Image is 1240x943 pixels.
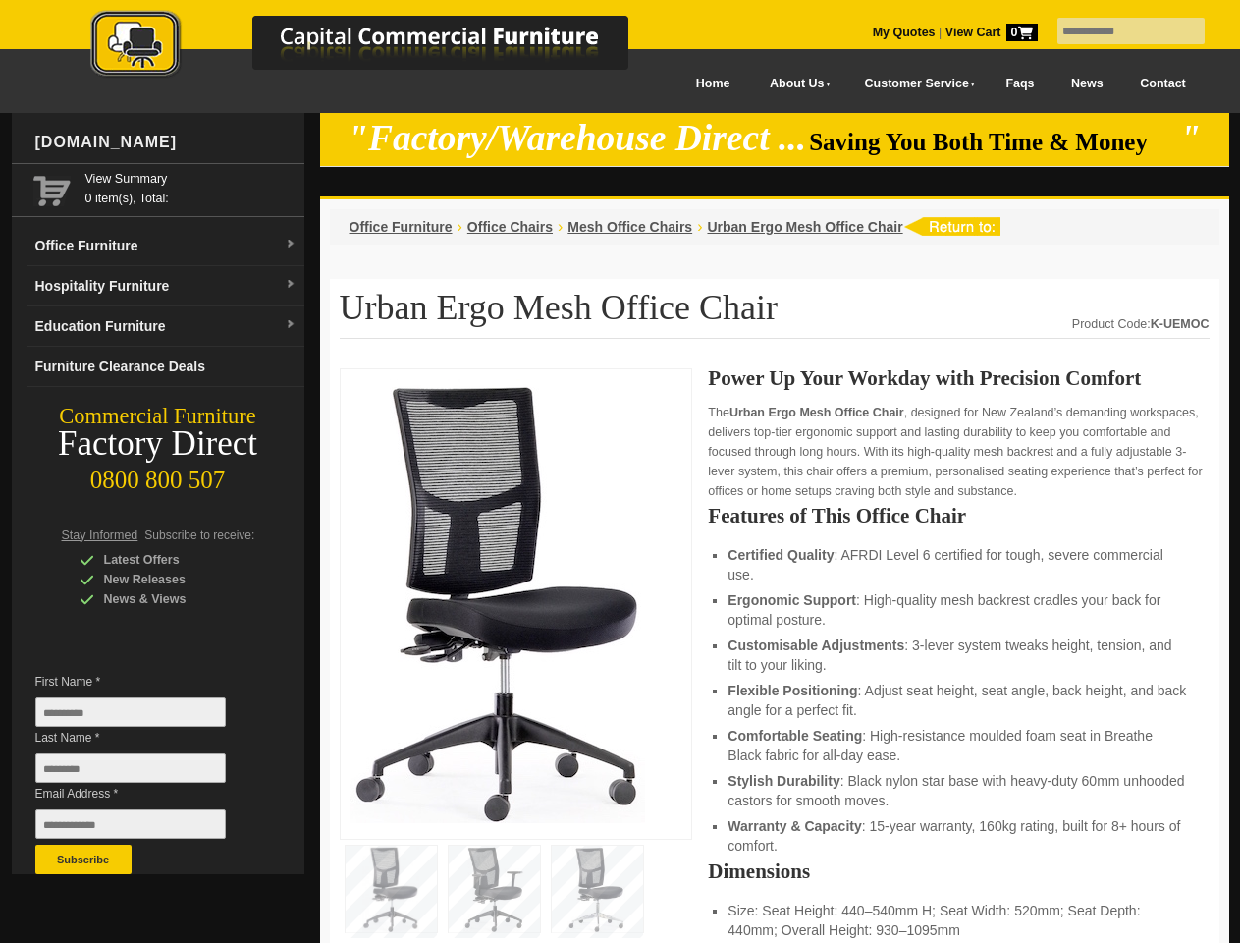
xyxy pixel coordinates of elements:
[728,545,1189,584] li: : AFRDI Level 6 certified for tough, severe commercial use.
[1151,317,1210,331] strong: K-UEMOC
[340,289,1210,339] h1: Urban Ergo Mesh Office Chair
[728,726,1189,765] li: : High-resistance moulded foam seat in Breathe Black fabric for all-day ease.
[903,217,1000,236] img: return to
[988,62,1053,106] a: Faqs
[35,728,255,748] span: Last Name *
[728,816,1189,856] li: : 15-year warranty, 160kg rating, built for 8+ hours of comfort.
[80,550,266,570] div: Latest Offers
[12,457,304,494] div: 0800 800 507
[348,118,806,158] em: "Factory/Warehouse Direct ...
[1072,314,1210,334] div: Product Code:
[728,547,834,563] strong: Certified Quality
[85,169,297,189] a: View Summary
[12,403,304,430] div: Commercial Furniture
[467,219,553,235] a: Office Chairs
[708,368,1209,388] h2: Power Up Your Workday with Precision Comfort
[708,506,1209,526] h2: Features of This Office Chair
[1180,118,1201,158] em: "
[567,219,692,235] a: Mesh Office Chairs
[350,379,645,823] img: Urban Ergo Mesh Office Chair – mesh office seat with ergonomic back for NZ workspaces.
[62,528,138,542] span: Stay Informed
[707,219,902,235] a: Urban Ergo Mesh Office Chair
[708,403,1209,501] p: The , designed for New Zealand’s demanding workspaces, delivers top-tier ergonomic support and la...
[728,638,904,653] strong: Customisable Adjustments
[27,347,304,387] a: Furniture Clearance Deals
[285,239,297,250] img: dropdown
[729,406,904,419] strong: Urban Ergo Mesh Office Chair
[728,590,1189,630] li: : High-quality mesh backrest cradles your back for optimal posture.
[1052,62,1121,106] a: News
[945,26,1038,39] strong: View Cart
[285,319,297,331] img: dropdown
[748,62,842,106] a: About Us
[285,279,297,291] img: dropdown
[728,771,1189,810] li: : Black nylon star base with heavy-duty 60mm unhooded castors for smooth moves.
[27,306,304,347] a: Education Furnituredropdown
[35,784,255,804] span: Email Address *
[80,589,266,609] div: News & Views
[35,697,226,727] input: First Name *
[942,26,1037,39] a: View Cart0
[697,217,702,237] li: ›
[35,672,255,692] span: First Name *
[27,226,304,266] a: Office Furnituredropdown
[728,636,1189,675] li: : 3-lever system tweaks height, tension, and tilt to your liking.
[458,217,462,237] li: ›
[728,728,862,744] strong: Comfortable Seating
[350,219,453,235] a: Office Furniture
[35,845,132,874] button: Subscribe
[842,62,987,106] a: Customer Service
[12,430,304,458] div: Factory Direct
[809,129,1177,155] span: Saving You Both Time & Money
[708,861,1209,881] h2: Dimensions
[35,809,226,839] input: Email Address *
[27,113,304,172] div: [DOMAIN_NAME]
[1121,62,1204,106] a: Contact
[35,753,226,783] input: Last Name *
[1006,24,1038,41] span: 0
[558,217,563,237] li: ›
[27,266,304,306] a: Hospitality Furnituredropdown
[728,773,839,789] strong: Stylish Durability
[728,818,861,834] strong: Warranty & Capacity
[728,592,856,608] strong: Ergonomic Support
[36,10,724,82] img: Capital Commercial Furniture Logo
[728,681,1189,720] li: : Adjust seat height, seat angle, back height, and back angle for a perfect fit.
[144,528,254,542] span: Subscribe to receive:
[36,10,724,87] a: Capital Commercial Furniture Logo
[873,26,936,39] a: My Quotes
[80,570,266,589] div: New Releases
[728,683,857,698] strong: Flexible Positioning
[85,169,297,205] span: 0 item(s), Total:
